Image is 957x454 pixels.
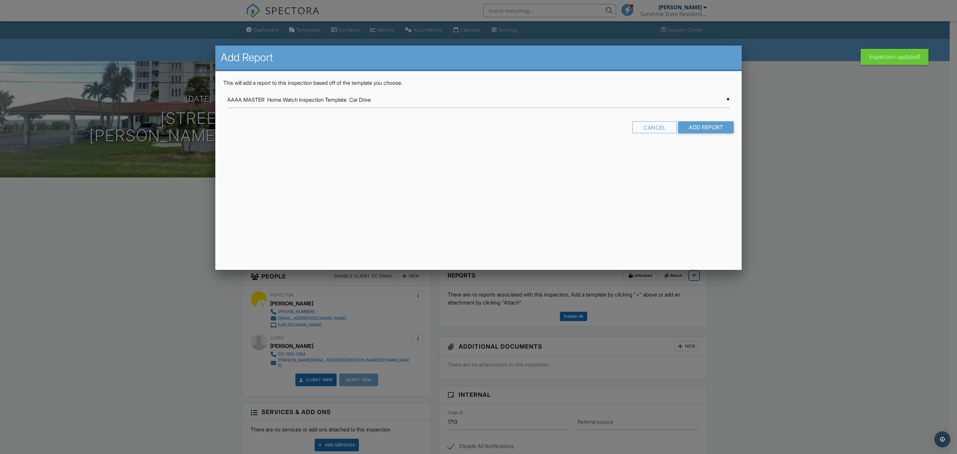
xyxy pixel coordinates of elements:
p: This will add a report to this inspection based off of the template you choose. [223,79,734,86]
div: Inspection updated! [861,49,928,65]
h2: Add Report [221,51,736,64]
div: Open Intercom Messenger [934,431,950,447]
input: Add Report [678,121,734,133]
div: Cancel [632,121,677,133]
